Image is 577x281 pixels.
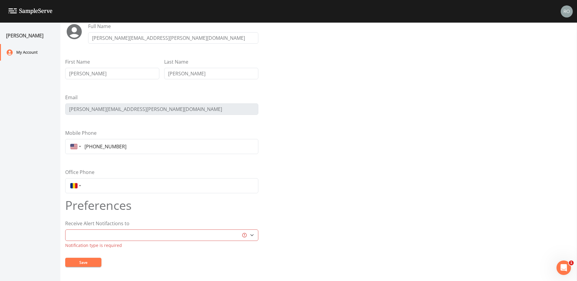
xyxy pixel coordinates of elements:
span: 1 [569,260,574,265]
label: Mobile Phone [65,129,97,137]
img: logo [8,8,53,14]
label: Office Phone [65,169,94,176]
label: Full Name [88,23,111,30]
label: Email [65,94,78,101]
span: Notification type is required [65,242,122,248]
label: Receive Alert Notifactions to [65,220,129,227]
img: 3a2912e8dac4ee3bc7d271111d0acfc1 [561,5,573,17]
button: Save [65,258,101,267]
h1: Preferences [65,198,258,213]
label: First Name [65,58,90,65]
label: Last Name [164,58,188,65]
iframe: Intercom live chat [556,260,571,275]
button: Country selector [69,141,82,152]
button: Country selector [69,180,82,191]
